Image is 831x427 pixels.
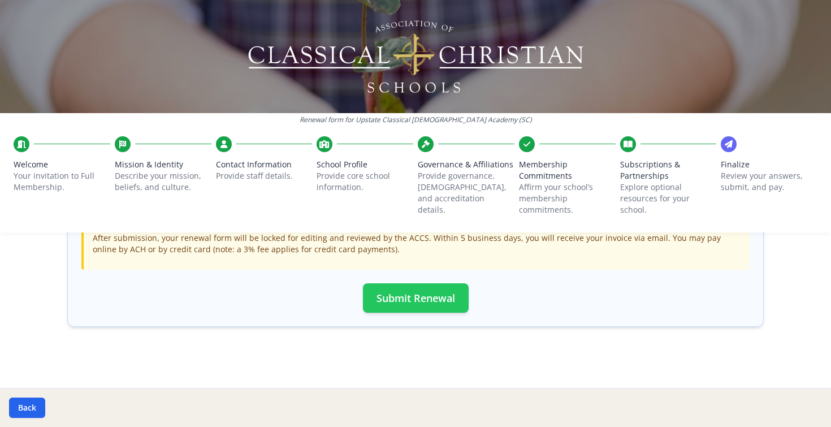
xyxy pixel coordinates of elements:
[14,159,110,170] span: Welcome
[418,170,514,215] p: Provide governance, [DEMOGRAPHIC_DATA], and accreditation details.
[317,159,413,170] span: School Profile
[9,398,45,418] button: Back
[14,170,110,193] p: Your invitation to Full Membership.
[721,170,817,193] p: Review your answers, submit, and pay.
[115,170,211,193] p: Describe your mission, beliefs, and culture.
[216,170,313,182] p: Provide staff details.
[216,159,313,170] span: Contact Information
[519,182,616,215] p: Affirm your school’s membership commitments.
[363,283,469,313] button: Submit Renewal
[620,182,717,215] p: Explore optional resources for your school.
[519,159,616,182] span: Membership Commitments
[721,159,817,170] span: Finalize
[418,159,514,170] span: Governance & Affiliations
[93,232,741,255] p: After submission, your renewal form will be locked for editing and reviewed by the ACCS. Within 5...
[317,170,413,193] p: Provide core school information.
[620,159,717,182] span: Subscriptions & Partnerships
[115,159,211,170] span: Mission & Identity
[246,17,585,96] img: Logo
